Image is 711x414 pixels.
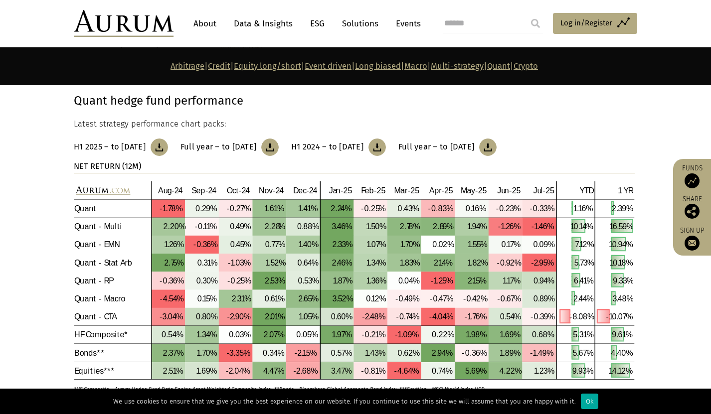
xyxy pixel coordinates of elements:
[560,17,612,29] span: Log in/Register
[431,61,484,71] a: Multi-strategy
[526,13,545,33] input: Submit
[553,13,637,34] a: Log in/Register
[678,226,706,251] a: Sign up
[398,138,497,156] a: Full year – to [DATE]
[234,61,301,71] a: Equity long/short
[355,61,401,71] a: Long biased
[188,14,221,33] a: About
[514,61,538,71] a: Crypto
[305,14,330,33] a: ESG
[180,142,256,152] h3: Full year – to [DATE]
[74,380,607,394] p: *HF Composite = Aurum Hedge Fund Data Engine Asset Weighted Composite Index. **Bonds = Bloomberg ...
[74,94,243,108] strong: Quant hedge fund performance
[581,394,598,409] div: Ok
[678,196,706,219] div: Share
[391,14,421,33] a: Events
[229,14,298,33] a: Data & Insights
[74,161,141,171] strong: NET RETURN (12M)
[487,61,510,71] a: Quant
[261,138,279,156] img: Download Article
[180,138,279,156] a: Full year – to [DATE]
[479,138,497,156] img: Download Article
[398,142,474,152] h3: Full year – to [DATE]
[171,61,204,71] a: Arbitrage
[305,61,352,71] a: Event driven
[151,138,168,156] img: Download Article
[685,204,700,219] img: Share this post
[291,142,363,152] h3: H1 2024 – to [DATE]
[685,173,700,188] img: Access Funds
[171,61,538,71] strong: | | | | | | | |
[291,138,386,156] a: H1 2024 – to [DATE]
[337,14,383,33] a: Solutions
[74,142,146,152] h3: H1 2025 – to [DATE]
[74,138,168,156] a: H1 2025 – to [DATE]
[74,118,635,131] p: Latest strategy performance chart packs:
[208,61,230,71] a: Credit
[74,10,174,37] img: Aurum
[404,61,427,71] a: Macro
[685,236,700,251] img: Sign up to our newsletter
[368,138,386,156] img: Download Article
[678,164,706,188] a: Funds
